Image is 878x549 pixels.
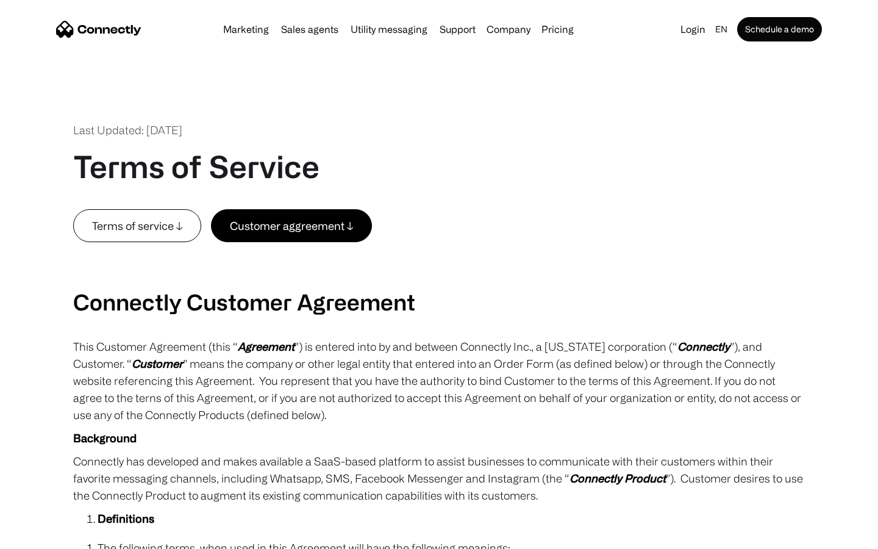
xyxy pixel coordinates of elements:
[737,17,822,41] a: Schedule a demo
[238,340,294,353] em: Agreement
[346,24,432,34] a: Utility messaging
[24,528,73,545] ul: Language list
[98,512,154,525] strong: Definitions
[132,357,183,370] em: Customer
[73,289,805,315] h2: Connectly Customer Agreement
[715,21,727,38] div: en
[73,242,805,259] p: ‍
[276,24,343,34] a: Sales agents
[73,338,805,423] p: This Customer Agreement (this “ ”) is entered into by and between Connectly Inc., a [US_STATE] co...
[73,432,137,444] strong: Background
[537,24,579,34] a: Pricing
[677,340,730,353] em: Connectly
[569,472,666,484] em: Connectly Product
[73,148,319,185] h1: Terms of Service
[73,453,805,504] p: Connectly has developed and makes available a SaaS-based platform to assist businesses to communi...
[218,24,274,34] a: Marketing
[487,21,530,38] div: Company
[73,265,805,282] p: ‍
[435,24,480,34] a: Support
[230,217,353,234] div: Customer aggreement ↓
[92,217,182,234] div: Terms of service ↓
[676,21,710,38] a: Login
[12,526,73,545] aside: Language selected: English
[73,122,182,138] div: Last Updated: [DATE]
